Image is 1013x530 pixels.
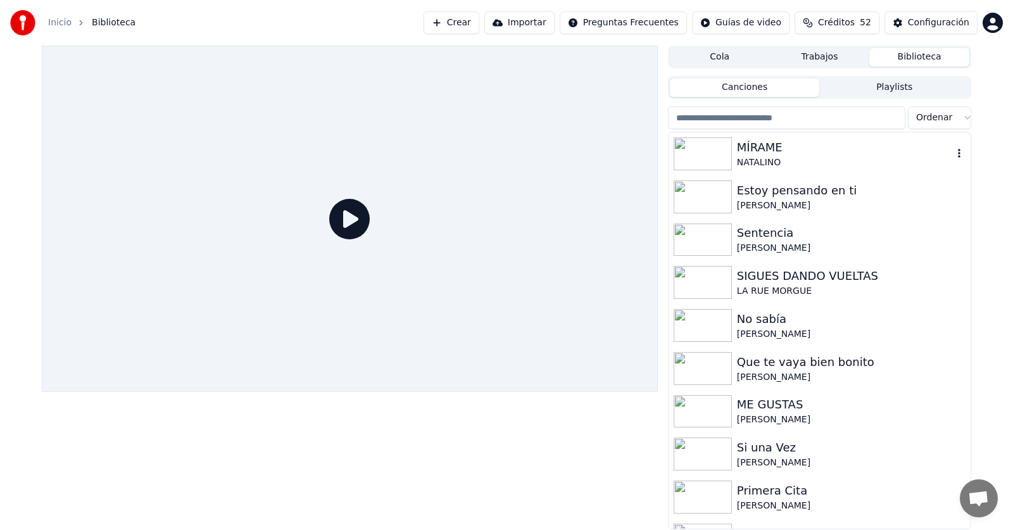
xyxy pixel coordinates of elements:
[818,16,855,29] span: Créditos
[424,11,479,34] button: Crear
[737,457,966,469] div: [PERSON_NAME]
[670,48,770,66] button: Cola
[869,48,969,66] button: Biblioteca
[795,11,879,34] button: Créditos52
[884,11,978,34] button: Configuración
[48,16,135,29] nav: breadcrumb
[737,310,966,328] div: No sabía
[737,182,966,199] div: Estoy pensando en ti
[48,16,72,29] a: Inicio
[484,11,555,34] button: Importar
[916,111,952,124] span: Ordenar
[737,139,953,156] div: MÍRAME
[737,267,966,285] div: SIGUES DANDO VUELTAS
[737,199,966,212] div: [PERSON_NAME]
[10,10,35,35] img: youka
[737,371,966,384] div: [PERSON_NAME]
[770,48,870,66] button: Trabajos
[560,11,687,34] button: Preguntas Frecuentes
[737,242,966,255] div: [PERSON_NAME]
[908,16,969,29] div: Configuración
[737,353,966,371] div: Que te vaya bien bonito
[737,156,953,169] div: NATALINO
[737,396,966,413] div: ME GUSTAS
[737,328,966,341] div: [PERSON_NAME]
[737,224,966,242] div: Sentencia
[737,500,966,512] div: [PERSON_NAME]
[960,479,998,517] a: Chat abierto
[819,79,969,97] button: Playlists
[737,413,966,426] div: [PERSON_NAME]
[860,16,871,29] span: 52
[692,11,790,34] button: Guías de video
[670,79,820,97] button: Canciones
[737,285,966,298] div: LA RUE MORGUE
[92,16,135,29] span: Biblioteca
[737,482,966,500] div: Primera Cita
[737,439,966,457] div: Si una Vez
